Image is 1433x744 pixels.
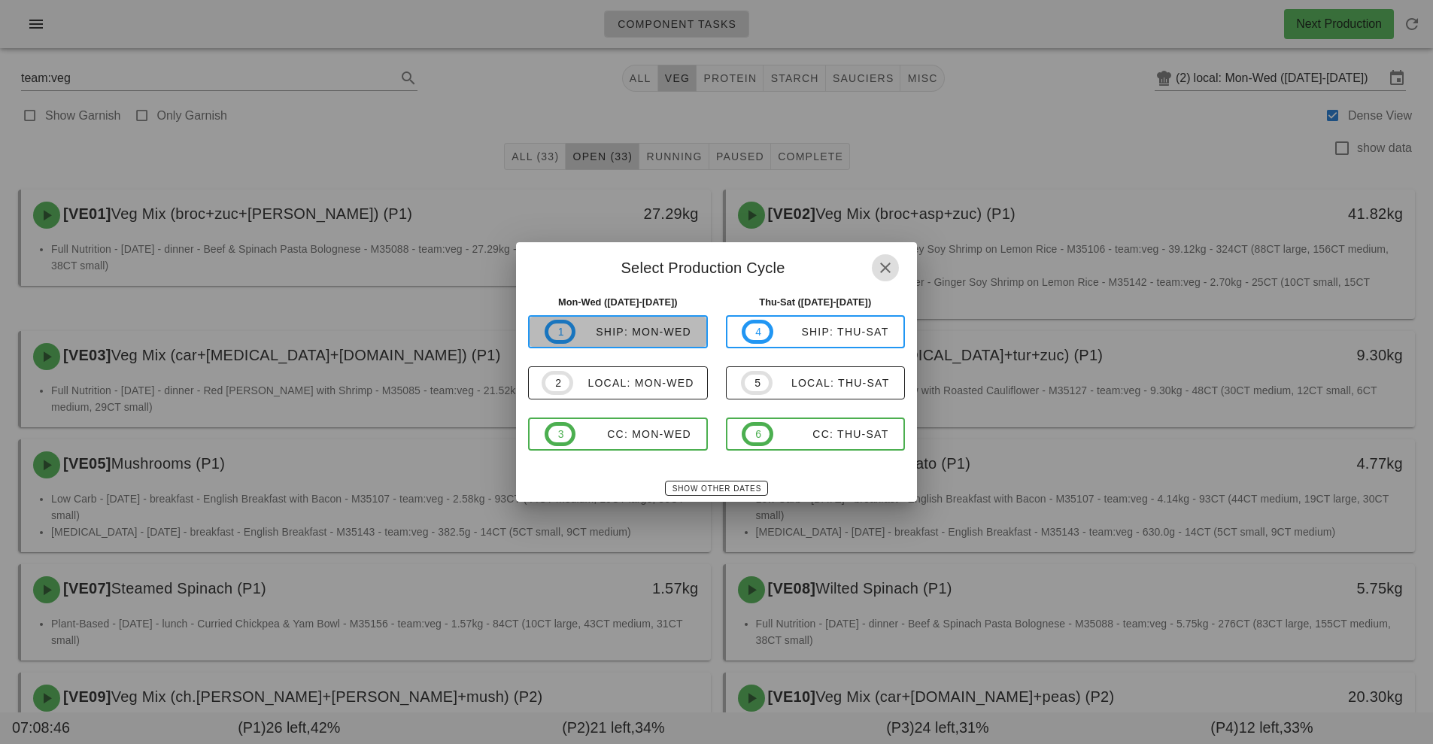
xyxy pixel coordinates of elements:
[726,418,906,451] button: 6CC: Thu-Sat
[575,326,691,338] div: ship: Mon-Wed
[672,484,761,493] span: Show Other Dates
[726,315,906,348] button: 4ship: Thu-Sat
[575,428,691,440] div: CC: Mon-Wed
[773,428,889,440] div: CC: Thu-Sat
[754,375,760,391] span: 5
[557,426,563,442] span: 3
[573,377,694,389] div: local: Mon-Wed
[759,296,871,308] strong: Thu-Sat ([DATE]-[DATE])
[754,323,761,340] span: 4
[773,326,889,338] div: ship: Thu-Sat
[528,418,708,451] button: 3CC: Mon-Wed
[528,366,708,399] button: 2local: Mon-Wed
[557,323,563,340] span: 1
[558,296,678,308] strong: Mon-Wed ([DATE]-[DATE])
[665,481,768,496] button: Show Other Dates
[516,242,917,289] div: Select Production Cycle
[528,315,708,348] button: 1ship: Mon-Wed
[754,426,761,442] span: 6
[726,366,906,399] button: 5local: Thu-Sat
[773,377,890,389] div: local: Thu-Sat
[554,375,560,391] span: 2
